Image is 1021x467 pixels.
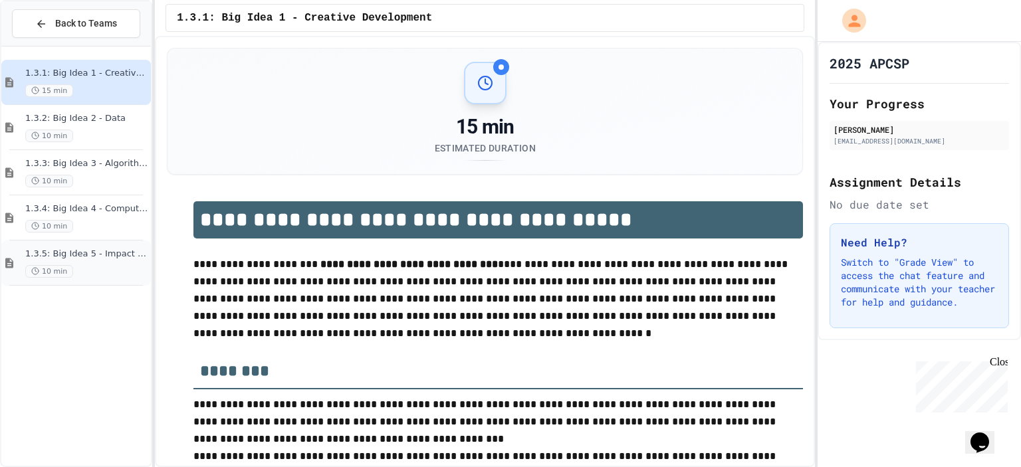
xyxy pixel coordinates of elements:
[55,17,117,31] span: Back to Teams
[830,94,1009,113] h2: Your Progress
[25,203,148,215] span: 1.3.4: Big Idea 4 - Computing Systems and Networks
[435,115,536,139] div: 15 min
[841,256,998,309] p: Switch to "Grade View" to access the chat feature and communicate with your teacher for help and ...
[12,9,140,38] button: Back to Teams
[25,113,148,124] span: 1.3.2: Big Idea 2 - Data
[911,356,1008,413] iframe: chat widget
[25,130,73,142] span: 10 min
[25,175,73,187] span: 10 min
[25,84,73,97] span: 15 min
[25,265,73,278] span: 10 min
[828,5,869,36] div: My Account
[830,173,1009,191] h2: Assignment Details
[830,197,1009,213] div: No due date set
[834,136,1005,146] div: [EMAIL_ADDRESS][DOMAIN_NAME]
[25,220,73,233] span: 10 min
[5,5,92,84] div: Chat with us now!Close
[435,141,536,155] div: Estimated Duration
[177,10,432,26] span: 1.3.1: Big Idea 1 - Creative Development
[841,234,998,250] h3: Need Help?
[25,158,148,169] span: 1.3.3: Big Idea 3 - Algorithms and Programming
[25,68,148,79] span: 1.3.1: Big Idea 1 - Creative Development
[965,414,1008,454] iframe: chat widget
[830,54,909,72] h1: 2025 APCSP
[834,124,1005,136] div: [PERSON_NAME]
[25,248,148,260] span: 1.3.5: Big Idea 5 - Impact of Computing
